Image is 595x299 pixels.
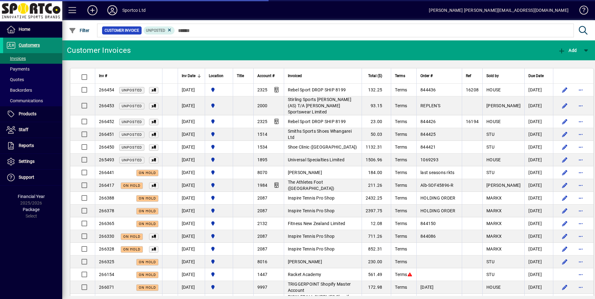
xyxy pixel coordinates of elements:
td: [DATE] [178,243,205,255]
span: [PERSON_NAME] [486,103,521,108]
span: Terms [395,259,407,264]
span: Sportco Ltd Warehouse [209,169,229,176]
span: 1984 [257,183,268,188]
td: [DATE] [178,230,205,243]
a: Communications [3,95,62,106]
span: 844086 [420,234,436,239]
span: MARKX [486,246,502,251]
span: Inv Date [182,72,195,79]
span: Terms [395,145,407,149]
td: 184.00 [362,166,391,179]
td: [DATE] [524,179,553,192]
span: Settings [19,159,35,164]
button: Edit [560,257,569,267]
span: Inv # [99,72,107,79]
span: 8016 [257,259,268,264]
span: Staff [19,127,28,132]
span: Order # [420,72,433,79]
td: 230.00 [362,255,391,268]
span: On hold [139,222,156,226]
td: [DATE] [524,268,553,281]
span: 266154 [99,272,115,277]
td: [DATE] [178,205,205,217]
span: 844421 [420,145,436,149]
td: [DATE] [524,141,553,154]
button: More options [576,180,586,190]
span: 16194 [466,119,479,124]
td: [DATE] [178,192,205,205]
span: Unposted [122,88,142,92]
span: Communications [6,98,43,103]
span: Sportco Ltd Warehouse [209,131,229,138]
span: Inspire Tennis Pro Shop [288,208,335,213]
span: 266452 [99,119,115,124]
span: Alb-SOF45896-R [420,183,454,188]
button: More options [576,85,586,95]
span: Package [23,207,40,212]
a: Quotes [3,74,62,85]
td: 2397.75 [362,205,391,217]
button: More options [576,244,586,254]
button: Edit [560,231,569,241]
span: Terms [395,170,407,175]
span: Support [19,175,34,180]
span: STU [486,145,494,149]
button: More options [576,257,586,267]
span: Inspire Tennis Pro Shop [288,246,335,251]
button: Profile [102,5,122,16]
span: On hold [139,260,156,264]
span: TRIGGERPOINT Shopify Master Account [288,282,351,293]
td: [DATE] [524,230,553,243]
button: Filter [67,25,91,36]
button: More options [576,206,586,216]
span: On hold [123,184,140,188]
mat-chip: Customer Invoice Status: Unposted [143,26,175,34]
td: 2432.25 [362,192,391,205]
span: Payments [6,67,30,71]
div: Order # [420,72,458,79]
span: Backorders [6,88,32,93]
span: 266388 [99,195,115,200]
span: Sportco Ltd Warehouse [209,284,229,291]
td: [DATE] [524,243,553,255]
span: Filter [69,28,90,33]
button: More options [576,282,586,292]
span: 9997 [257,285,268,290]
span: last seasons rkts [420,170,454,175]
a: Staff [3,122,62,138]
div: [PERSON_NAME] [PERSON_NAME][EMAIL_ADDRESS][DOMAIN_NAME] [429,5,569,15]
span: 16208 [466,87,479,92]
div: Ref [466,72,479,79]
span: Unposted [122,145,142,149]
div: Account # [257,72,280,79]
span: 844436 [420,87,436,92]
button: Edit [560,155,569,165]
span: 2325 [257,87,268,92]
span: Sportco Ltd Warehouse [209,207,229,214]
button: Add [82,5,102,16]
td: [DATE] [524,217,553,230]
button: Edit [560,218,569,228]
span: 266451 [99,132,115,137]
td: [DATE] [178,166,205,179]
span: [PERSON_NAME] [486,183,521,188]
button: Edit [560,244,569,254]
button: Edit [560,206,569,216]
span: Smiths Sports Shoes Whangarei Ltd [288,129,352,140]
span: Sportco Ltd Warehouse [209,144,229,150]
td: 711.26 [362,230,391,243]
span: Sportco Ltd Warehouse [209,195,229,201]
span: 2087 [257,234,268,239]
span: Terms [395,103,407,108]
td: [DATE] [524,281,553,294]
span: 266417 [99,183,115,188]
span: Sportco Ltd Warehouse [209,86,229,93]
span: Inspire Tennis Pro Shop [288,195,335,200]
span: 1447 [257,272,268,277]
div: Location [209,72,229,79]
button: More options [576,269,586,279]
span: HOLDING ORDER [420,208,455,213]
td: [DATE] [178,128,205,141]
span: Due Date [528,72,544,79]
span: Invoices [6,56,26,61]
